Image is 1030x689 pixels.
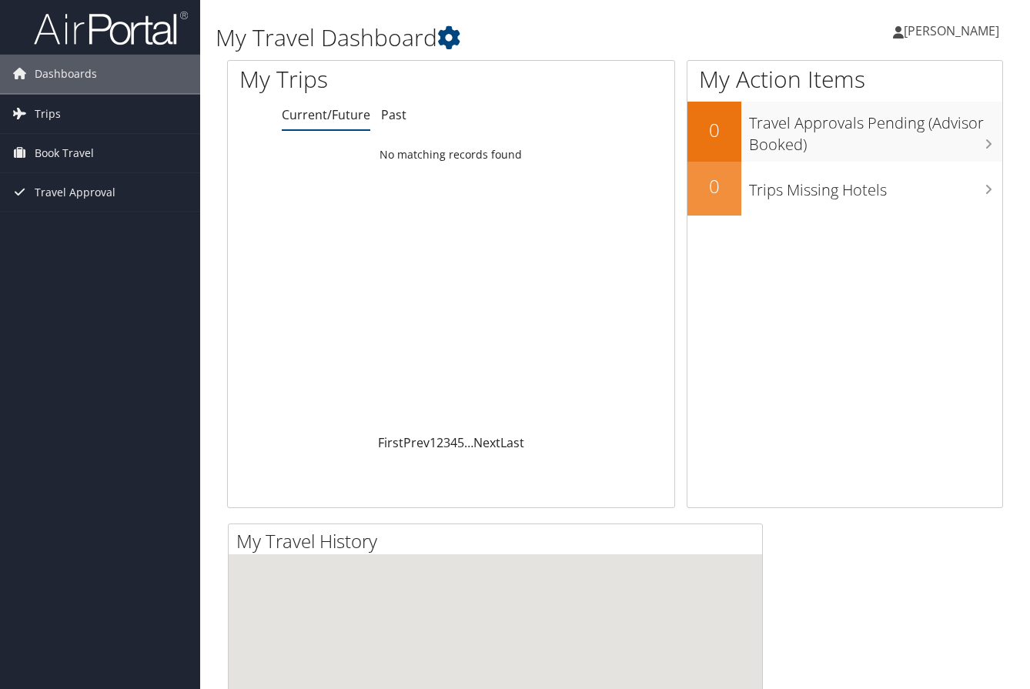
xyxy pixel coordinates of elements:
[381,106,406,123] a: Past
[687,162,1002,216] a: 0Trips Missing Hotels
[282,106,370,123] a: Current/Future
[500,434,524,451] a: Last
[450,434,457,451] a: 4
[228,141,674,169] td: No matching records found
[749,105,1002,156] h3: Travel Approvals Pending (Advisor Booked)
[464,434,473,451] span: …
[403,434,430,451] a: Prev
[35,55,97,93] span: Dashboards
[687,63,1002,95] h1: My Action Items
[35,95,61,133] span: Trips
[443,434,450,451] a: 3
[749,172,1002,201] h3: Trips Missing Hotels
[216,22,748,54] h1: My Travel Dashboard
[236,528,762,554] h2: My Travel History
[687,173,741,199] h2: 0
[436,434,443,451] a: 2
[35,173,115,212] span: Travel Approval
[239,63,477,95] h1: My Trips
[34,10,188,46] img: airportal-logo.png
[904,22,999,39] span: [PERSON_NAME]
[893,8,1015,54] a: [PERSON_NAME]
[687,102,1002,161] a: 0Travel Approvals Pending (Advisor Booked)
[457,434,464,451] a: 5
[35,134,94,172] span: Book Travel
[430,434,436,451] a: 1
[378,434,403,451] a: First
[687,117,741,143] h2: 0
[473,434,500,451] a: Next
